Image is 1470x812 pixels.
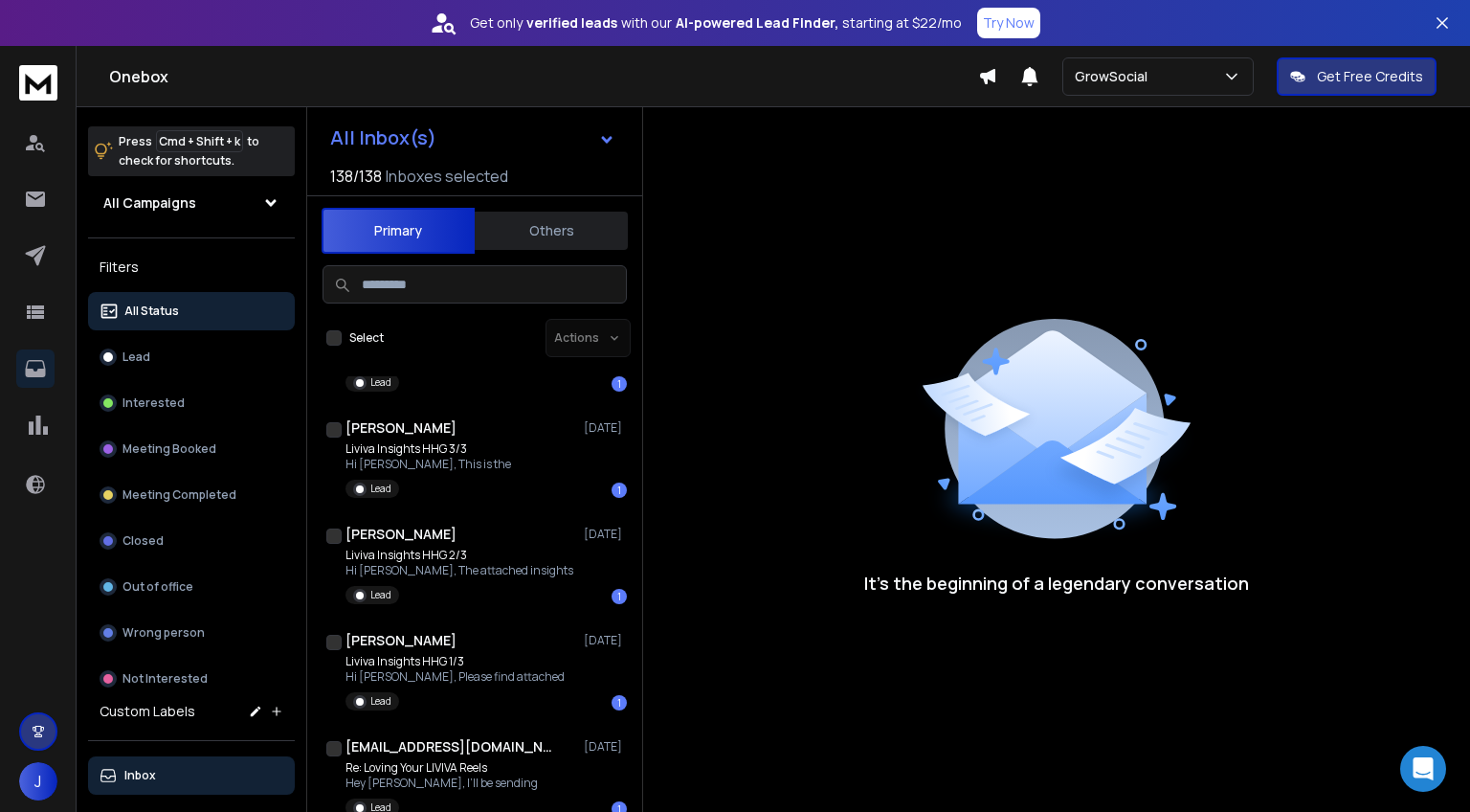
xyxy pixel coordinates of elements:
h1: [PERSON_NAME] [345,525,457,544]
p: Lead [370,694,391,709]
p: Hi [PERSON_NAME], Please find attached [345,669,565,685]
p: Get Free Credits [1317,67,1423,86]
button: Inbox [88,756,295,795]
p: Lead [122,350,150,365]
p: Hey [PERSON_NAME], I’ll be sending [345,776,538,791]
p: GrowSocial [1075,67,1155,86]
p: Wrong person [122,625,205,641]
p: It’s the beginning of a legendary conversation [864,570,1249,597]
button: J [19,762,57,801]
h1: All Campaigns [103,193,196,213]
p: Closed [122,533,164,549]
p: Lead [370,375,391,390]
h1: [PERSON_NAME] [345,418,457,438]
p: [DATE] [584,739,627,755]
p: Press to check for shortcuts. [119,132,259,170]
button: Try Now [977,8,1040,38]
button: Meeting Booked [88,430,295,468]
button: Interested [88,384,295,422]
button: Lead [88,338,295,376]
button: Closed [88,522,295,560]
button: Not Interested [88,660,295,698]
p: Lead [370,588,391,602]
p: Hi [PERSON_NAME], The attached insights [345,563,573,578]
h3: Filters [88,254,295,281]
img: logo [19,65,57,101]
p: All Status [124,304,179,319]
h1: Onebox [109,65,978,88]
p: [DATE] [584,633,627,648]
p: Meeting Booked [122,441,216,457]
h1: [PERSON_NAME] [345,631,457,650]
button: Meeting Completed [88,476,295,514]
button: All Inbox(s) [315,119,631,157]
div: 1 [612,589,627,604]
label: Select [349,330,384,346]
span: 138 / 138 [330,165,382,188]
p: Get only with our starting at $22/mo [470,13,962,33]
div: 1 [612,376,627,392]
strong: verified leads [526,13,617,33]
button: Others [475,210,628,252]
p: Not Interested [122,671,208,687]
p: Lead [370,482,391,496]
h3: Custom Labels [100,702,195,721]
p: [DATE] [584,527,627,542]
button: Primary [322,208,475,254]
button: Out of office [88,568,295,606]
p: Out of office [122,579,193,595]
button: All Status [88,292,295,330]
h1: [EMAIL_ADDRESS][DOMAIN_NAME] [345,737,556,756]
p: Inbox [124,768,156,783]
div: 1 [612,483,627,498]
button: All Campaigns [88,184,295,222]
p: Re: Loving Your LIVIVA Reels [345,760,538,776]
button: Get Free Credits [1277,57,1437,96]
span: Cmd + Shift + k [156,130,243,152]
div: Open Intercom Messenger [1400,746,1446,792]
p: Hi [PERSON_NAME], This is the [345,457,511,472]
p: Liviva Insights HHG 3/3 [345,441,511,457]
div: 1 [612,695,627,710]
button: Wrong person [88,614,295,652]
p: Meeting Completed [122,487,236,503]
p: Liviva Insights HHG 1/3 [345,654,565,669]
h3: Inboxes selected [386,165,508,188]
p: Liviva Insights HHG 2/3 [345,548,573,563]
h1: All Inbox(s) [330,128,436,147]
p: [DATE] [584,420,627,436]
p: Try Now [983,13,1035,33]
p: Interested [122,395,185,411]
strong: AI-powered Lead Finder, [676,13,838,33]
